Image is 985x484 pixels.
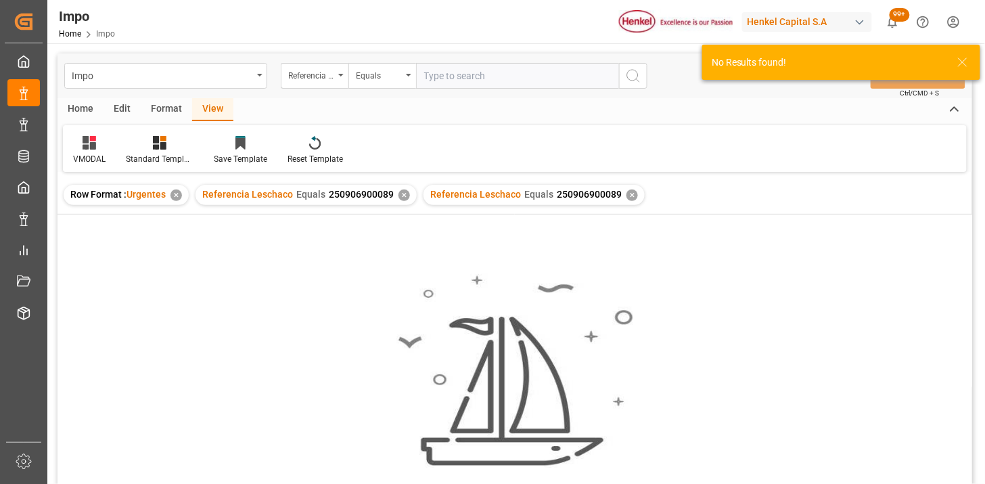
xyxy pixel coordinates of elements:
button: search button [619,63,647,89]
div: Impo [72,66,252,83]
span: 250906900089 [557,189,622,200]
div: ✕ [170,190,182,201]
div: Impo [59,6,115,26]
button: open menu [348,63,416,89]
span: Row Format : [70,189,127,200]
a: Home [59,29,81,39]
span: Referencia Leschaco [202,189,293,200]
span: Equals [296,189,325,200]
span: 250906900089 [329,189,394,200]
span: Referencia Leschaco [430,189,521,200]
div: ✕ [398,190,410,201]
div: VMODAL [73,153,106,165]
img: smooth_sailing.jpeg [396,274,633,468]
span: Ctrl/CMD + S [900,88,940,98]
div: Save Template [214,153,267,165]
span: Equals [524,189,553,200]
div: View [192,98,233,121]
div: Home [58,98,104,121]
div: Format [141,98,192,121]
div: Equals [356,66,402,82]
input: Type to search [416,63,619,89]
div: ✕ [626,190,638,201]
div: Standard Templates [126,153,193,165]
div: No Results found! [712,56,944,70]
div: Referencia Leschaco [288,66,334,82]
button: open menu [64,63,267,89]
button: open menu [281,63,348,89]
div: Reset Template [288,153,343,165]
img: Henkel%20logo.jpg_1689854090.jpg [619,10,733,34]
div: Edit [104,98,141,121]
span: Urgentes [127,189,166,200]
